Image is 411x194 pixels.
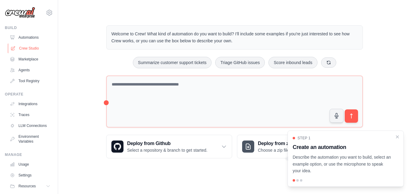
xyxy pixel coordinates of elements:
[258,140,309,147] h3: Deploy from zip file
[7,160,53,169] a: Usage
[133,57,212,68] button: Summarize customer support tickets
[127,140,207,147] h3: Deploy from Github
[268,57,317,68] button: Score inbound leads
[381,165,411,194] iframe: Chat Widget
[7,65,53,75] a: Agents
[7,99,53,109] a: Integrations
[293,143,391,151] h3: Create an automation
[127,147,207,153] p: Select a repository & branch to get started.
[18,184,36,189] span: Resources
[258,147,309,153] p: Choose a zip file to upload.
[7,181,53,191] button: Resources
[8,44,54,53] a: Crew Studio
[7,132,53,146] a: Environment Variables
[111,31,358,44] p: Welcome to Crew! What kind of automation do you want to build? I'll include some examples if you'...
[7,170,53,180] a: Settings
[215,57,265,68] button: Triage GitHub issues
[7,121,53,131] a: LLM Connections
[298,136,311,141] span: Step 1
[7,76,53,86] a: Tool Registry
[7,54,53,64] a: Marketplace
[5,152,53,157] div: Manage
[5,25,53,30] div: Build
[7,110,53,120] a: Traces
[7,33,53,42] a: Automations
[395,134,400,139] button: Close walkthrough
[293,154,391,174] p: Describe the automation you want to build, select an example option, or use the microphone to spe...
[5,92,53,97] div: Operate
[5,7,35,18] img: Logo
